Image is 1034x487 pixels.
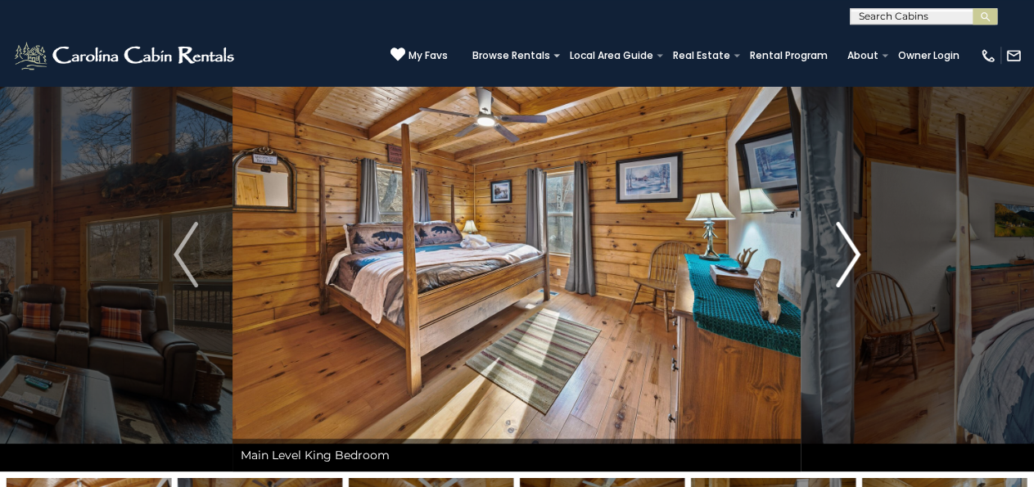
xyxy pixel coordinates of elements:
a: Owner Login [890,44,968,67]
a: Rental Program [742,44,836,67]
button: Next [801,38,895,471]
div: Main Level King Bedroom [233,439,801,471]
img: mail-regular-white.png [1005,47,1022,64]
a: Browse Rentals [464,44,558,67]
a: Local Area Guide [562,44,661,67]
a: Real Estate [665,44,738,67]
a: My Favs [391,47,448,64]
span: My Favs [409,48,448,63]
img: arrow [174,222,198,287]
img: arrow [836,222,860,287]
button: Previous [139,38,233,471]
img: White-1-2.png [12,39,239,72]
a: About [839,44,887,67]
img: phone-regular-white.png [980,47,996,64]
